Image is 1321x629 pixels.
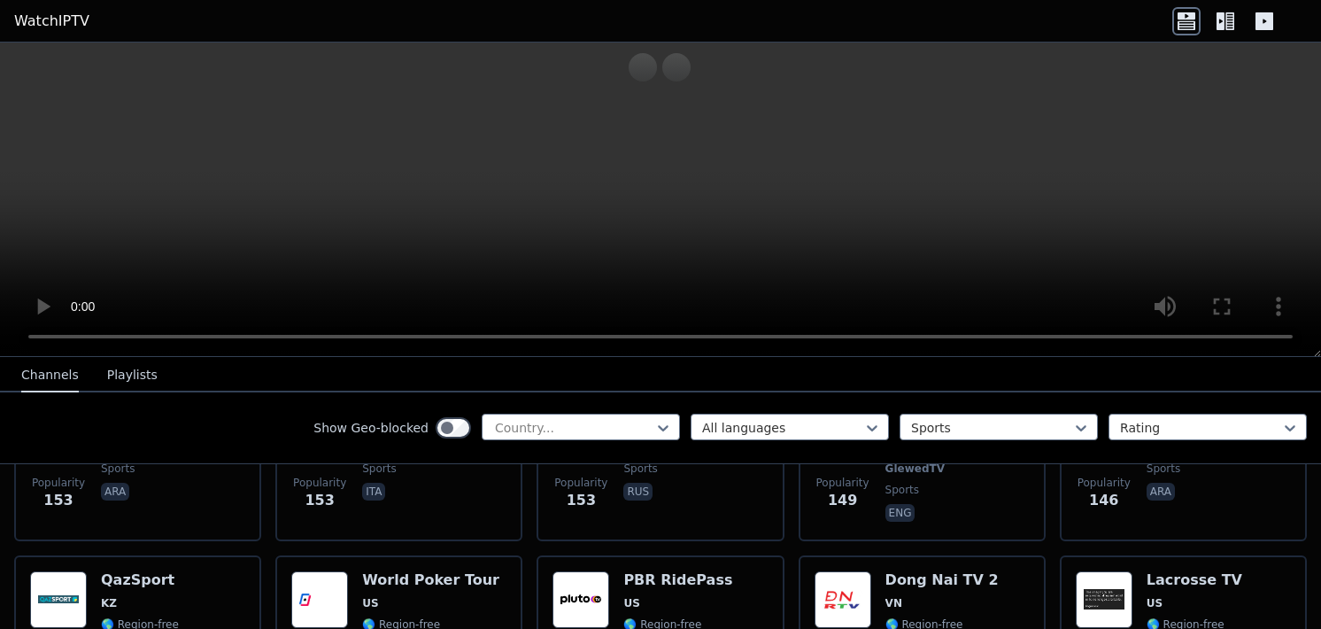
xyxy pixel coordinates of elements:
h6: World Poker Tour [362,571,499,589]
span: 146 [1089,490,1118,511]
p: ara [1147,483,1175,501]
span: 153 [567,490,596,511]
span: VN [885,596,902,610]
span: US [1147,596,1163,610]
p: ita [362,483,385,501]
span: Popularity [554,476,607,490]
span: sports [623,462,657,476]
h6: Lacrosse TV [1147,571,1242,589]
p: ara [101,483,129,501]
img: QazSport [30,571,87,628]
span: KZ [101,596,117,610]
button: Playlists [107,359,158,392]
img: PBR RidePass [552,571,609,628]
span: 149 [828,490,857,511]
span: GlewedTV [885,462,945,476]
span: Popularity [816,476,869,490]
h6: PBR RidePass [623,571,732,589]
span: Popularity [293,476,346,490]
button: Channels [21,359,79,392]
span: sports [362,462,396,476]
img: Dong Nai TV 2 [815,571,871,628]
span: US [623,596,639,610]
span: sports [101,462,135,476]
span: US [362,596,378,610]
span: 153 [305,490,334,511]
p: eng [885,504,915,522]
span: Popularity [1078,476,1131,490]
h6: Dong Nai TV 2 [885,571,1004,589]
h6: QazSport [101,571,179,589]
label: Show Geo-blocked [313,419,429,437]
span: sports [1147,462,1180,476]
img: Lacrosse TV [1076,571,1132,628]
span: 153 [43,490,73,511]
span: Popularity [32,476,85,490]
a: WatchIPTV [14,11,89,32]
img: World Poker Tour [291,571,348,628]
p: rus [623,483,653,501]
span: sports [885,483,919,497]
